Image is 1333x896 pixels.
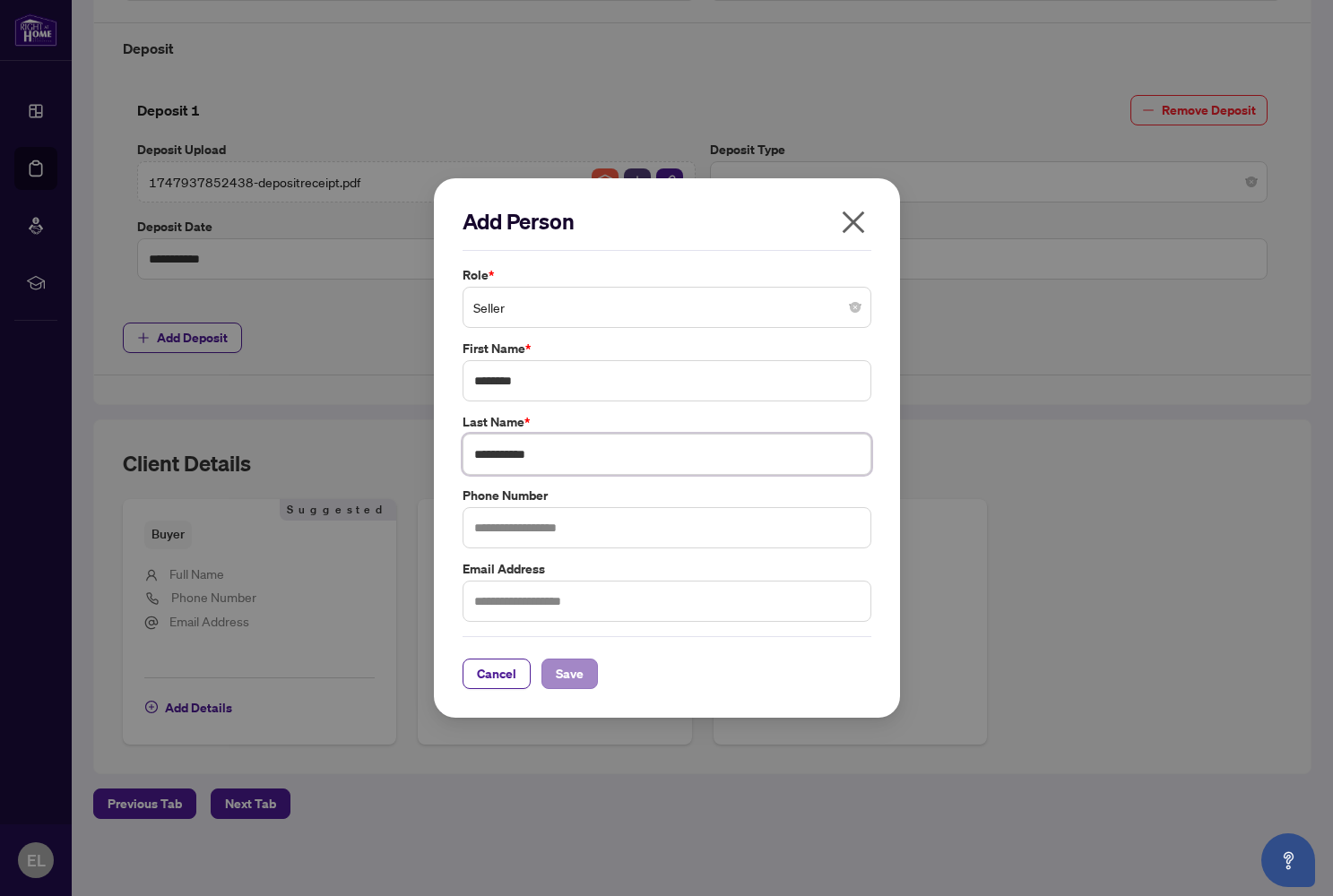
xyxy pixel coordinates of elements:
[463,659,531,689] button: Cancel
[839,208,868,237] span: close
[463,486,871,505] label: Phone Number
[463,265,871,285] label: Role
[850,302,861,313] span: close-circle
[477,659,516,688] span: Cancel
[463,559,871,579] label: Email Address
[463,339,871,358] label: First Name
[473,290,861,324] span: Seller
[463,207,871,236] h2: Add Person
[541,659,598,689] button: Save
[463,412,871,432] label: Last Name
[1261,833,1315,887] button: Open asap
[556,659,584,688] span: Save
